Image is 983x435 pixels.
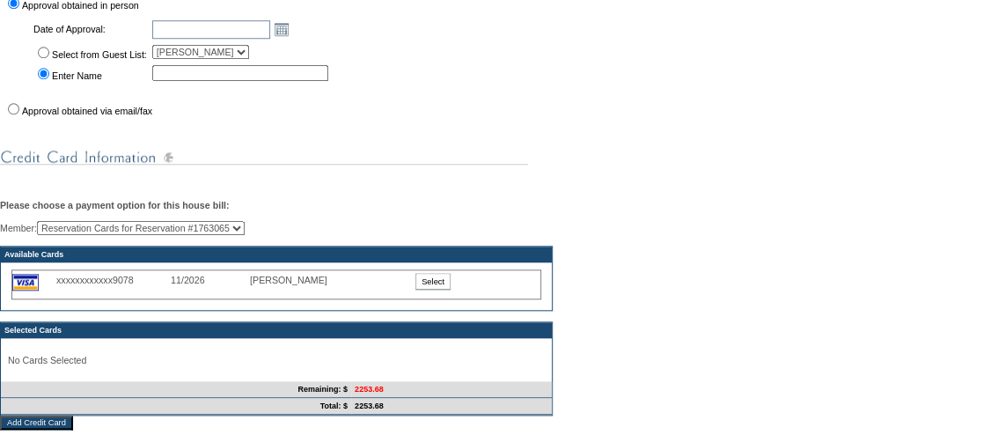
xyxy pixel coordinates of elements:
[8,355,545,365] p: No Cards Selected
[12,274,39,291] img: icon_cc_visa.gif
[56,275,171,285] div: xxxxxxxxxxxx9078
[32,18,149,41] td: Date of Approval:
[52,49,147,60] label: Select from Guest List:
[22,106,152,116] label: Approval obtained via email/fax
[171,275,250,285] div: 11/2026
[1,398,351,415] td: Total: $
[52,70,102,81] label: Enter Name
[1,247,552,262] td: Available Cards
[272,19,291,39] a: Open the calendar popup.
[351,398,552,415] td: 2253.68
[351,381,552,398] td: 2253.68
[415,273,451,290] input: Select
[1,322,552,338] td: Selected Cards
[250,275,338,285] div: [PERSON_NAME]
[1,381,351,398] td: Remaining: $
